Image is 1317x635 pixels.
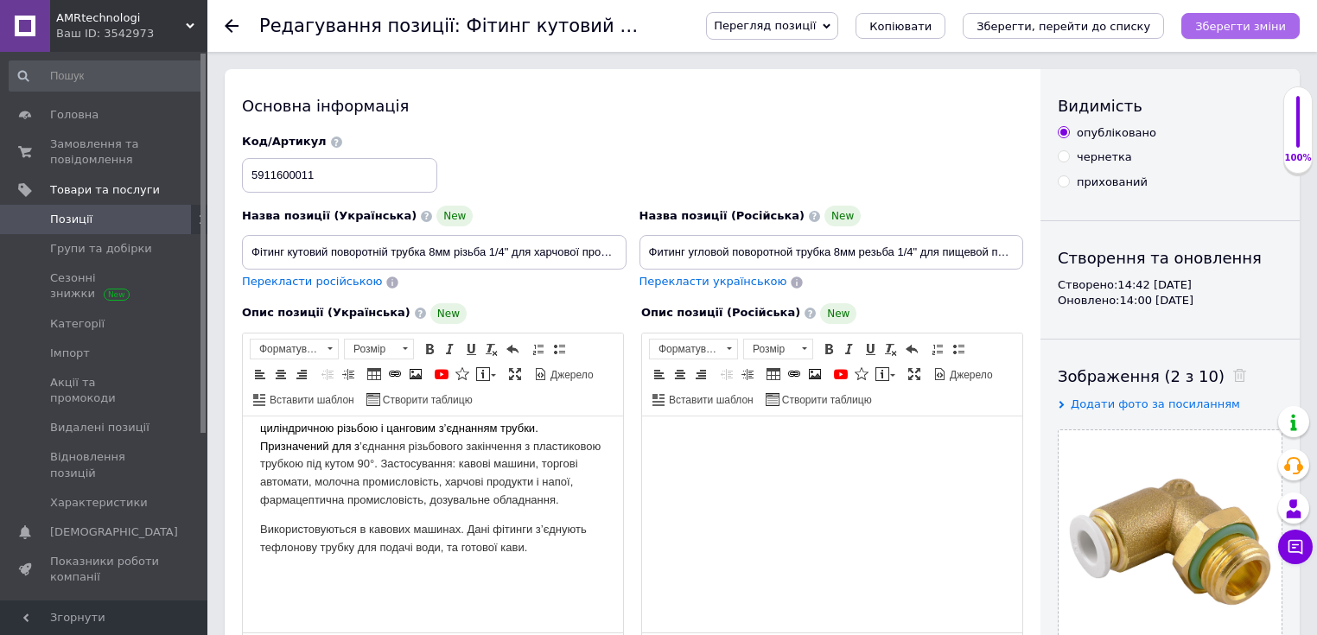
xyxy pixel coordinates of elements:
a: Додати відео з YouTube [831,365,850,384]
div: Видимість [1058,95,1282,117]
a: Вставити/видалити нумерований список [529,340,548,359]
div: опубліковано [1077,125,1156,141]
a: Зменшити відступ [717,365,736,384]
iframe: Редактор, B740DC92-295E-47C9-AF9F-3C22661FB380 [642,416,1022,632]
a: Зображення [805,365,824,384]
span: Додати фото за посиланням [1071,397,1240,410]
a: По лівому краю [650,365,669,384]
span: Перекласти українською [639,275,787,288]
span: New [430,303,467,324]
a: Вставити іконку [453,365,472,384]
a: По центру [271,365,290,384]
a: Збільшити відступ [738,365,757,384]
a: Курсив (Ctrl+I) [840,340,859,359]
span: Сезонні знижки [50,270,160,302]
p: Використовуються в кавових машинах. Дані фітинги з’єднують тефлонову трубку для подачі води, та г... [17,105,363,141]
span: Акції та промокоди [50,375,160,406]
a: Зображення [406,365,425,384]
span: Опис позиції (Українська) [242,306,410,319]
a: Вставити шаблон [650,390,756,409]
a: Розмір [344,339,414,359]
span: Відгуки [50,600,95,615]
div: Оновлено: 14:00 [DATE] [1058,293,1282,308]
a: Зменшити відступ [318,365,337,384]
span: Перегляд позиції [714,19,816,32]
span: [DEMOGRAPHIC_DATA] [50,524,178,540]
div: прихований [1077,175,1148,190]
a: Вставити іконку [852,365,871,384]
a: По лівому краю [251,365,270,384]
div: Основна інформація [242,95,1023,117]
span: Копіювати [869,20,932,33]
span: Вставити шаблон [267,393,354,408]
div: 100% [1284,152,1312,164]
span: Назва позиції (Російська) [639,209,805,222]
iframe: Редактор, D227280A-02BC-41BA-897B-3716C05C9417 [243,416,623,632]
span: Перекласти російською [242,275,382,288]
a: Вставити/видалити маркований список [949,340,968,359]
a: Розмір [743,339,813,359]
span: Показники роботи компанії [50,554,160,585]
button: Зберегти, перейти до списку [963,13,1164,39]
span: Товари та послуги [50,182,160,198]
input: Наприклад, H&M жіноча сукня зелена 38 розмір вечірня максі з блискітками [242,235,627,270]
a: Повернути (Ctrl+Z) [503,340,522,359]
a: Таблиця [764,365,783,384]
div: Створено: 14:42 [DATE] [1058,277,1282,293]
div: Зображення (2 з 10) [1058,365,1282,387]
a: Вставити/Редагувати посилання (Ctrl+L) [385,365,404,384]
a: Джерело [531,365,596,384]
a: Підкреслений (Ctrl+U) [461,340,480,359]
a: Максимізувати [506,365,525,384]
a: Створити таблицю [763,390,875,409]
a: Форматування [649,339,738,359]
a: Вставити/видалити нумерований список [928,340,947,359]
span: Форматування [251,340,321,359]
a: Видалити форматування [482,340,501,359]
span: Категорії [50,316,105,332]
a: Видалити форматування [881,340,900,359]
div: Ваш ID: 3542973 [56,26,207,41]
a: Форматування [250,339,339,359]
a: Вставити повідомлення [474,365,499,384]
span: Групи та добірки [50,241,152,257]
i: Зберегти зміни [1195,20,1286,33]
span: Відновлення позицій [50,449,160,480]
span: Назва позиції (Українська) [242,209,417,222]
button: Чат з покупцем [1278,530,1313,564]
span: Форматування [650,340,721,359]
a: Максимізувати [905,365,924,384]
a: Вставити/видалити маркований список [550,340,569,359]
span: Джерело [947,368,993,383]
a: Курсив (Ctrl+I) [441,340,460,359]
span: Позиції [50,212,92,227]
a: Підкреслений (Ctrl+U) [861,340,880,359]
a: Додати відео з YouTube [432,365,451,384]
span: Створити таблицю [380,393,473,408]
a: Збільшити відступ [339,365,358,384]
span: Головна [50,107,99,123]
button: Зберегти зміни [1181,13,1300,39]
a: Вставити шаблон [251,390,357,409]
a: Джерело [931,365,996,384]
span: New [824,206,861,226]
span: Розмір [744,340,796,359]
a: По центру [671,365,690,384]
a: По правому краю [691,365,710,384]
a: Створити таблицю [364,390,475,409]
a: Таблиця [365,365,384,384]
span: Код/Артикул [242,135,327,148]
span: AMRtechnologi [56,10,186,26]
span: New [436,206,473,226]
span: Опис позиції (Російська) [641,306,800,319]
input: Наприклад, H&M жіноча сукня зелена 38 розмір вечірня максі з блискітками [639,235,1024,270]
a: Вставити/Редагувати посилання (Ctrl+L) [785,365,804,384]
i: Зберегти, перейти до списку [977,20,1150,33]
a: По правому краю [292,365,311,384]
span: Створити таблицю [779,393,872,408]
a: Жирний (Ctrl+B) [819,340,838,359]
span: Імпорт [50,346,90,361]
span: New [820,303,856,324]
div: Створення та оновлення [1058,247,1282,269]
a: Вставити повідомлення [873,365,898,384]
